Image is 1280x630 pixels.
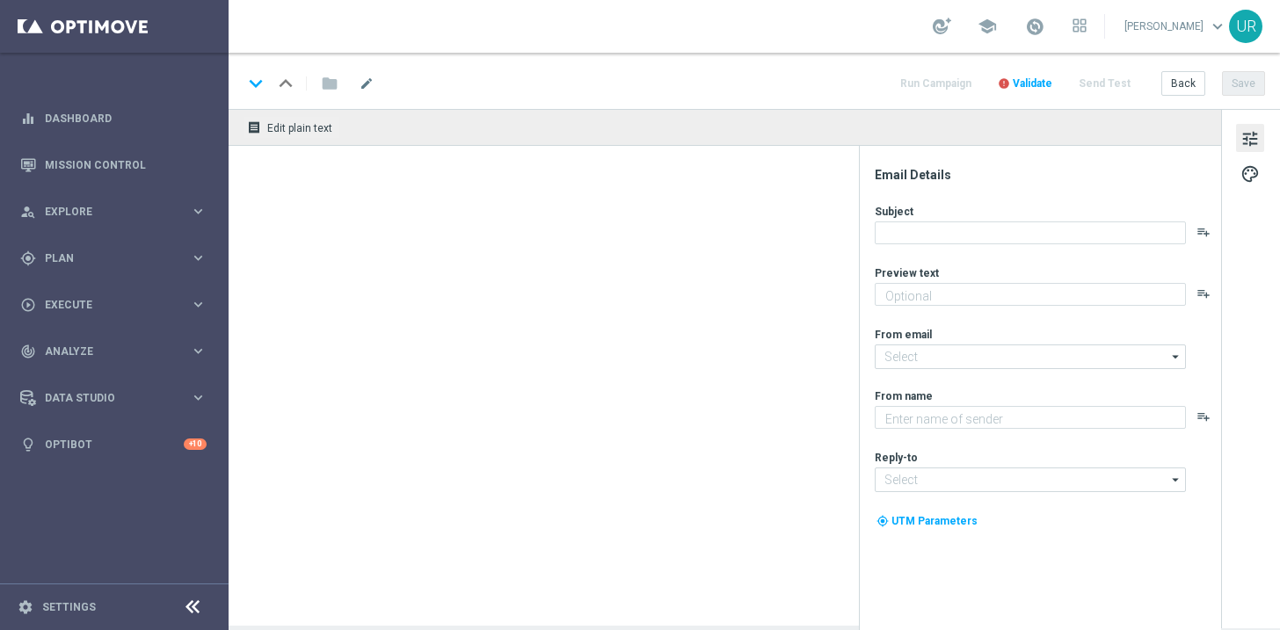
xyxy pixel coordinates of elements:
[20,421,207,467] div: Optibot
[190,203,207,220] i: keyboard_arrow_right
[978,17,997,36] span: school
[875,205,913,219] label: Subject
[875,511,979,531] button: my_location UTM Parameters
[243,70,269,97] i: keyboard_arrow_down
[1240,163,1260,185] span: palette
[45,346,190,357] span: Analyze
[876,515,889,527] i: my_location
[1222,71,1265,96] button: Save
[875,328,932,342] label: From email
[1167,468,1185,491] i: arrow_drop_down
[42,602,96,612] a: Settings
[1196,409,1211,424] button: playlist_add
[45,95,207,141] a: Dashboard
[19,391,207,405] button: Data Studio keyboard_arrow_right
[875,266,939,280] label: Preview text
[1229,10,1262,43] div: UR
[190,389,207,406] i: keyboard_arrow_right
[1167,345,1185,368] i: arrow_drop_down
[891,515,978,527] span: UTM Parameters
[19,438,207,452] button: lightbulb Optibot +10
[20,204,36,220] i: person_search
[19,158,207,172] button: Mission Control
[20,437,36,453] i: lightbulb
[20,297,36,313] i: play_circle_outline
[45,300,190,310] span: Execute
[1196,225,1211,239] button: playlist_add
[19,251,207,265] button: gps_fixed Plan keyboard_arrow_right
[184,438,207,450] div: +10
[1123,13,1229,40] a: [PERSON_NAME]keyboard_arrow_down
[190,296,207,313] i: keyboard_arrow_right
[875,167,1219,183] div: Email Details
[998,77,1010,90] i: error
[1208,17,1227,36] span: keyboard_arrow_down
[45,393,190,403] span: Data Studio
[875,467,1186,492] input: Select
[20,250,36,266] i: gps_fixed
[45,421,184,467] a: Optibot
[20,250,190,266] div: Plan
[45,141,207,188] a: Mission Control
[875,344,1186,369] input: Select
[190,250,207,266] i: keyboard_arrow_right
[20,204,190,220] div: Explore
[20,344,36,359] i: track_changes
[20,297,190,313] div: Execute
[247,120,261,134] i: receipt
[1196,286,1211,301] button: playlist_add
[875,451,918,465] label: Reply-to
[18,599,33,615] i: settings
[20,390,190,406] div: Data Studio
[20,141,207,188] div: Mission Control
[19,344,207,358] button: track_changes Analyze keyboard_arrow_right
[1236,159,1264,187] button: palette
[267,122,332,134] span: Edit plain text
[359,76,375,91] span: mode_edit
[19,112,207,126] button: equalizer Dashboard
[995,72,1055,96] button: error Validate
[20,111,36,127] i: equalizer
[1161,71,1205,96] button: Back
[20,344,190,359] div: Analyze
[19,298,207,312] button: play_circle_outline Execute keyboard_arrow_right
[1240,127,1260,150] span: tune
[190,343,207,359] i: keyboard_arrow_right
[20,95,207,141] div: Dashboard
[875,389,933,403] label: From name
[19,205,207,219] button: person_search Explore keyboard_arrow_right
[243,116,340,139] button: receipt Edit plain text
[1013,77,1052,90] span: Validate
[45,206,190,217] span: Explore
[45,253,190,264] span: Plan
[1236,124,1264,152] button: tune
